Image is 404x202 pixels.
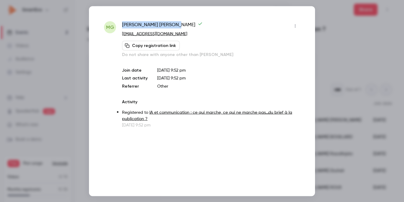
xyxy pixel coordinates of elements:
[122,99,300,105] p: Activity
[157,83,300,89] p: Other
[122,122,300,128] p: [DATE] 9:52 pm
[122,110,292,121] a: IA et communication : ce qui marche, ce qui ne marche pas...du brief à la publication ?
[122,51,300,57] p: Do not share with anyone other than [PERSON_NAME]
[157,67,300,73] p: [DATE] 9:52 pm
[157,76,186,80] span: [DATE] 9:52 pm
[122,32,187,36] a: [EMAIL_ADDRESS][DOMAIN_NAME]
[106,23,114,31] span: MG
[122,83,148,89] p: Referrer
[122,75,148,81] p: Last activity
[122,67,148,73] p: Join date
[122,109,300,122] p: Registered to
[122,41,180,50] button: Copy registration link
[122,21,203,31] span: [PERSON_NAME] [PERSON_NAME]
